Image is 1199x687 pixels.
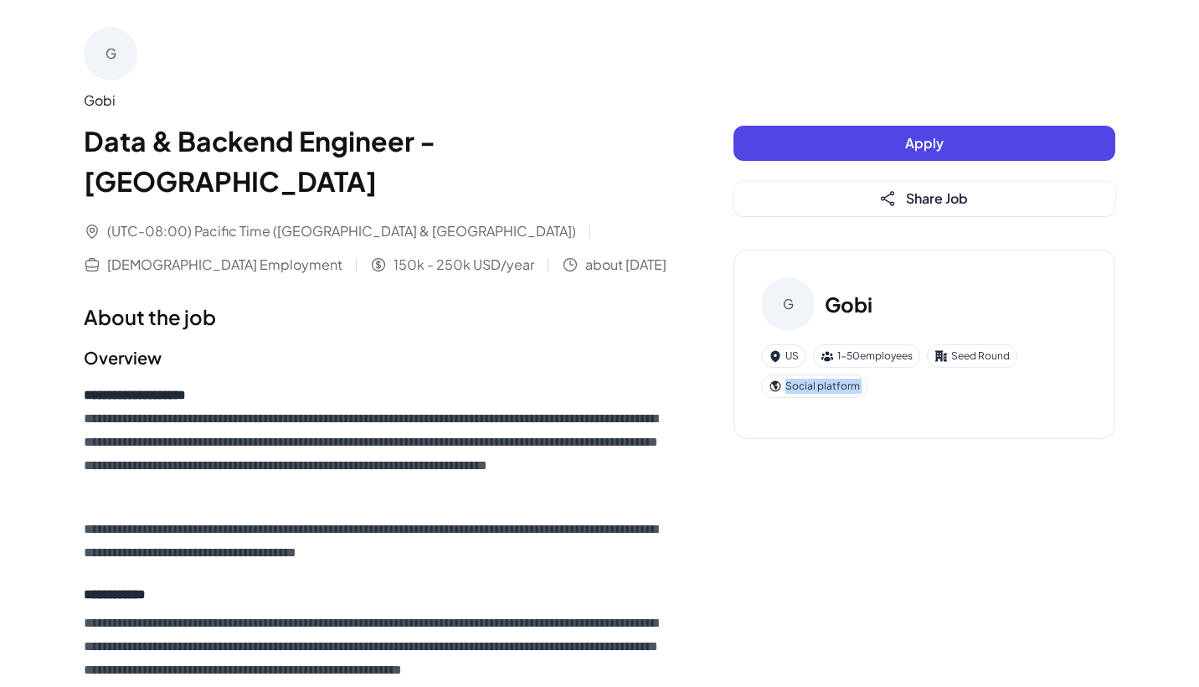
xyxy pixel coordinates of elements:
[761,277,815,331] div: G
[813,344,920,368] div: 1-50 employees
[733,181,1115,216] button: Share Job
[927,344,1017,368] div: Seed Round
[84,345,666,370] h2: Overview
[825,289,872,319] h3: Gobi
[761,374,867,398] div: Social platform
[585,255,666,275] span: about [DATE]
[394,255,534,275] span: 150k - 250k USD/year
[761,344,806,368] div: US
[84,27,137,80] div: G
[84,302,666,332] h1: About the job
[906,189,968,207] span: Share Job
[733,126,1115,161] button: Apply
[905,134,944,152] span: Apply
[107,255,342,275] span: [DEMOGRAPHIC_DATA] Employment
[84,121,666,201] h1: Data & Backend Engineer - [GEOGRAPHIC_DATA]
[107,221,576,241] span: (UTC-08:00) Pacific Time ([GEOGRAPHIC_DATA] & [GEOGRAPHIC_DATA])
[84,90,666,111] div: Gobi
